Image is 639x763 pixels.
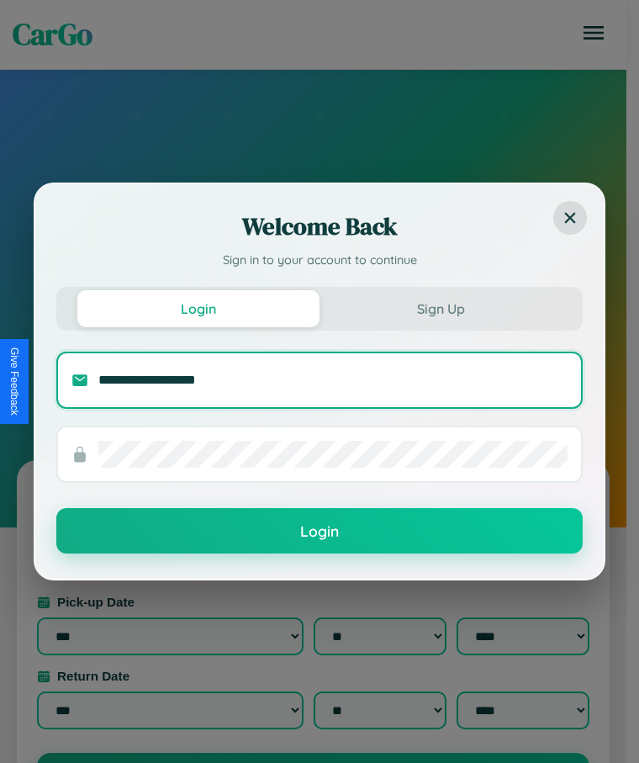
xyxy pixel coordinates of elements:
p: Sign in to your account to continue [56,252,583,270]
button: Sign Up [319,290,562,327]
div: Give Feedback [8,347,20,416]
h2: Welcome Back [56,209,583,243]
button: Login [77,290,319,327]
button: Login [56,508,583,554]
